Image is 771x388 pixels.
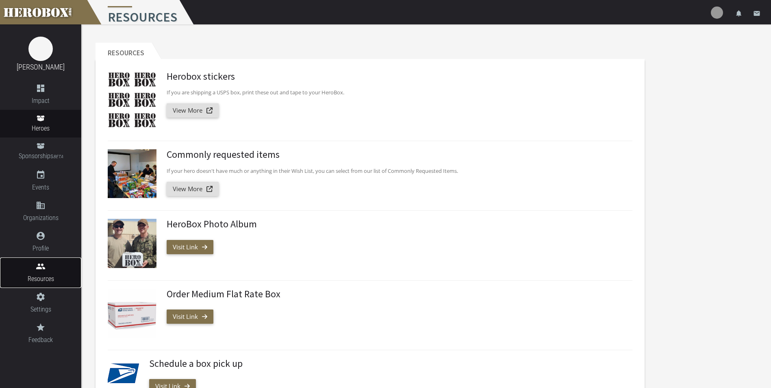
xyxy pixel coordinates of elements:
[167,182,219,196] a: View More
[735,10,743,17] i: notifications
[53,154,63,159] small: BETA
[167,71,626,82] h3: Herobox stickers
[17,63,65,71] a: [PERSON_NAME]
[108,289,156,338] img: Order Medium Flat Rate Box | Herobox
[711,7,723,19] img: user-image
[753,10,760,17] i: email
[108,71,156,129] img: Herobox stickers | Herobox
[167,149,626,160] h3: Commonly requested items
[96,43,152,59] h2: Resources
[108,219,156,268] img: HeroBox Photo Album | Herobox
[167,103,219,118] a: View More
[108,149,156,198] img: Commonly requested items | Herobox
[167,310,213,324] a: Visit Link
[167,219,626,229] h3: HeroBox Photo Album
[149,358,626,369] h3: Schedule a box pick up
[28,37,53,61] img: image
[167,166,626,176] p: If your hero doesn't have much or anything in their Wish List, you can select from our list of Co...
[167,240,213,254] a: Visit Link
[167,88,626,97] p: If you are shipping a USPS box, print these out and tape to your HeroBox.
[36,262,46,271] i: people
[167,289,626,299] h3: Order Medium Flat Rate Box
